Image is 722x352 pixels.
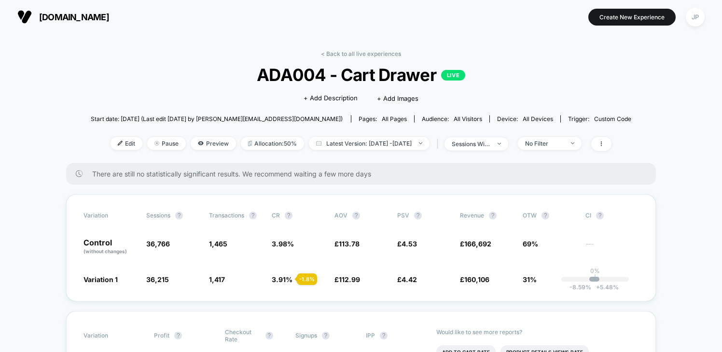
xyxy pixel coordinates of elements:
span: 5.48 % [591,284,619,291]
span: Variation [83,212,137,219]
span: IPP [366,332,375,339]
span: AOV [334,212,347,219]
span: -8.59 % [569,284,591,291]
button: ? [174,332,182,339]
span: 160,106 [464,275,489,284]
span: + [596,284,600,291]
span: all pages [382,115,407,122]
span: Variation [83,328,137,343]
span: All Visitors [454,115,482,122]
span: £ [460,275,489,284]
button: ? [489,212,497,219]
span: There are still no statistically significant results. We recommend waiting a few more days [92,170,637,178]
span: 36,215 [146,275,169,284]
span: Allocation: 50% [241,137,304,150]
span: Preview [191,137,236,150]
span: 31% [523,275,537,284]
span: PSV [397,212,409,219]
button: ? [322,332,330,339]
span: OTW [523,212,576,219]
span: Sessions [146,212,170,219]
span: 3.91 % [272,275,292,284]
span: all devices [523,115,553,122]
img: Visually logo [17,10,32,24]
span: Custom Code [594,115,631,122]
span: --- [585,241,639,255]
span: Device: [489,115,560,122]
span: (without changes) [83,248,127,254]
button: ? [249,212,257,219]
p: Control [83,239,137,255]
button: ? [285,212,292,219]
div: sessions with impression [452,140,490,148]
span: 166,692 [464,240,491,248]
button: Create New Experience [588,9,676,26]
span: + Add Description [304,94,358,103]
span: Revenue [460,212,484,219]
span: Checkout Rate [225,328,261,343]
span: £ [334,240,360,248]
div: No Filter [525,140,564,147]
span: 113.78 [339,240,360,248]
button: ? [541,212,549,219]
p: Would like to see more reports? [436,328,639,336]
span: £ [334,275,360,284]
span: + Add Images [377,95,418,102]
span: Profit [154,332,169,339]
span: 4.53 [402,240,417,248]
button: ? [596,212,604,219]
span: £ [397,275,417,284]
span: 1,417 [209,275,225,284]
button: ? [352,212,360,219]
span: 36,766 [146,240,170,248]
span: 112.99 [339,275,360,284]
img: end [154,141,159,146]
button: ? [265,332,273,339]
div: - 1.8 % [297,273,317,285]
p: 0% [590,267,600,274]
span: Signups [295,332,317,339]
p: LIVE [441,70,465,81]
span: Edit [111,137,142,150]
img: calendar [316,141,321,146]
span: 4.42 [402,275,417,284]
img: end [571,142,574,144]
button: JP [683,7,708,27]
span: £ [397,240,417,248]
button: ? [175,212,183,219]
span: Latest Version: [DATE] - [DATE] [309,137,430,150]
span: CI [585,212,639,219]
span: CR [272,212,280,219]
button: [DOMAIN_NAME] [14,9,112,25]
span: 3.98 % [272,240,294,248]
span: Transactions [209,212,244,219]
span: 69% [523,240,538,248]
span: 1,465 [209,240,227,248]
img: rebalance [248,141,252,146]
button: ? [414,212,422,219]
span: Start date: [DATE] (Last edit [DATE] by [PERSON_NAME][EMAIL_ADDRESS][DOMAIN_NAME]) [91,115,343,122]
p: | [594,274,596,282]
span: £ [460,240,491,248]
span: Pause [147,137,186,150]
span: [DOMAIN_NAME] [39,12,109,22]
span: Variation 1 [83,275,118,284]
button: ? [380,332,388,339]
div: Pages: [359,115,407,122]
span: | [434,137,444,151]
img: end [498,143,501,145]
a: < Back to all live experiences [321,50,401,57]
div: Trigger: [568,115,631,122]
span: ADA004 - Cart Drawer [118,65,604,85]
img: edit [118,141,123,146]
div: JP [686,8,705,27]
div: Audience: [422,115,482,122]
img: end [419,142,422,144]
